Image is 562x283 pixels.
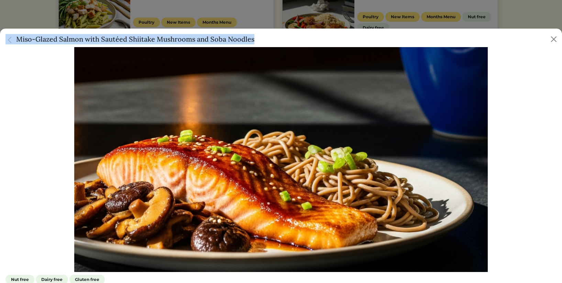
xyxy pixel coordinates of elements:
[548,34,559,45] button: Close
[5,35,16,43] a: Close
[5,35,14,44] img: back_caret-0738dc900bf9763b5e5a40894073b948e17d9601fd527fca9689b06ce300169f.svg
[5,34,254,44] h5: Miso-Glazed Salmon with Sautéed Shiitake Mushrooms and Soba Noodles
